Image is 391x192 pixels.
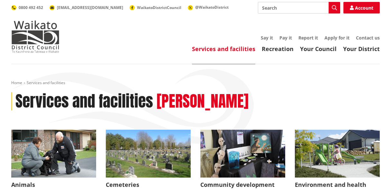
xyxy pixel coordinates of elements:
a: Apply for it [324,35,350,41]
h2: [PERSON_NAME] [157,92,249,111]
input: Search input [258,2,340,13]
a: Say it [261,35,273,41]
a: Report it [298,35,318,41]
a: @WaikatoDistrict [188,4,229,10]
a: Your Council [300,45,337,53]
a: Contact us [356,35,380,41]
img: Matariki Travelling Suitcase Art Exhibition [200,130,285,178]
img: Animal Control [11,130,96,178]
span: [EMAIL_ADDRESS][DOMAIN_NAME] [57,5,123,10]
span: WaikatoDistrictCouncil [137,5,181,10]
a: Your District [343,45,380,53]
img: New housing in Pokeno [295,130,380,178]
a: WaikatoDistrictCouncil [130,5,181,10]
img: Huntly Cemetery [106,130,191,178]
a: 0800 492 452 [11,5,43,10]
a: Pay it [279,35,292,41]
a: [EMAIL_ADDRESS][DOMAIN_NAME] [50,5,123,10]
nav: breadcrumb [11,80,380,86]
span: 0800 492 452 [19,5,43,10]
h1: Services and facilities [15,92,153,111]
a: Services and facilities [192,45,255,53]
span: Services and facilities [27,80,65,85]
span: @WaikatoDistrict [195,4,229,10]
a: Home [11,80,22,85]
a: Account [343,2,380,13]
img: Waikato District Council - Te Kaunihera aa Takiwaa o Waikato [11,21,59,53]
a: Recreation [262,45,294,53]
